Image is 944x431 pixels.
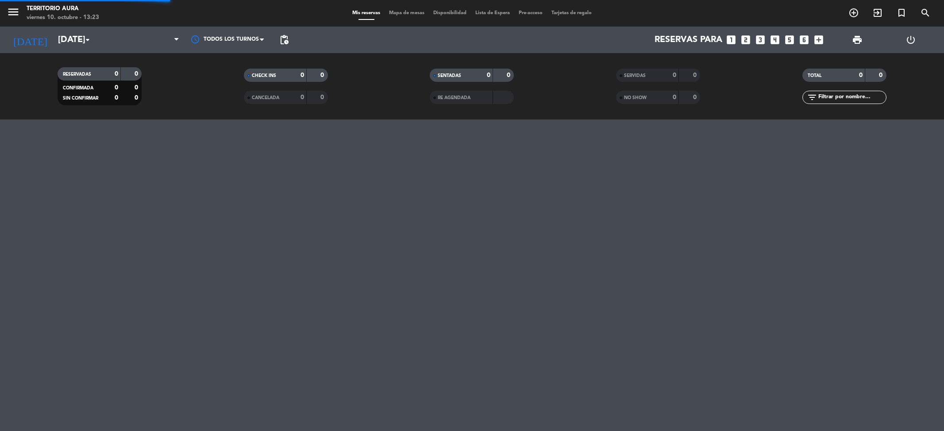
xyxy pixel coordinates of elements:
[740,34,751,46] i: looks_two
[135,71,140,77] strong: 0
[693,94,698,100] strong: 0
[872,8,883,18] i: exit_to_app
[755,34,766,46] i: looks_3
[920,8,931,18] i: search
[471,11,514,15] span: Lista de Espera
[769,34,781,46] i: looks_4
[429,11,471,15] span: Disponibilidad
[487,72,490,78] strong: 0
[438,73,461,78] span: SENTADAS
[385,11,429,15] span: Mapa de mesas
[624,96,647,100] span: NO SHOW
[7,30,54,50] i: [DATE]
[859,72,863,78] strong: 0
[852,35,863,45] span: print
[725,34,737,46] i: looks_one
[817,92,886,102] input: Filtrar por nombre...
[115,85,118,91] strong: 0
[896,8,907,18] i: turned_in_not
[279,35,289,45] span: pending_actions
[807,92,817,103] i: filter_list
[320,94,326,100] strong: 0
[798,34,810,46] i: looks_6
[27,13,99,22] div: viernes 10. octubre - 13:23
[348,11,385,15] span: Mis reservas
[63,86,93,90] span: CONFIRMADA
[82,35,93,45] i: arrow_drop_down
[655,35,722,45] span: Reservas para
[320,72,326,78] strong: 0
[7,5,20,19] i: menu
[673,72,676,78] strong: 0
[784,34,795,46] i: looks_5
[884,27,937,53] div: LOG OUT
[115,71,118,77] strong: 0
[115,95,118,101] strong: 0
[135,95,140,101] strong: 0
[63,72,91,77] span: RESERVADAS
[808,73,821,78] span: TOTAL
[27,4,99,13] div: TERRITORIO AURA
[507,72,512,78] strong: 0
[252,73,276,78] span: CHECK INS
[547,11,596,15] span: Tarjetas de regalo
[63,96,98,100] span: SIN CONFIRMAR
[514,11,547,15] span: Pre-acceso
[624,73,646,78] span: SERVIDAS
[301,94,304,100] strong: 0
[879,72,884,78] strong: 0
[252,96,279,100] span: CANCELADA
[301,72,304,78] strong: 0
[438,96,470,100] span: RE AGENDADA
[813,34,825,46] i: add_box
[693,72,698,78] strong: 0
[848,8,859,18] i: add_circle_outline
[673,94,676,100] strong: 0
[905,35,916,45] i: power_settings_new
[135,85,140,91] strong: 0
[7,5,20,22] button: menu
